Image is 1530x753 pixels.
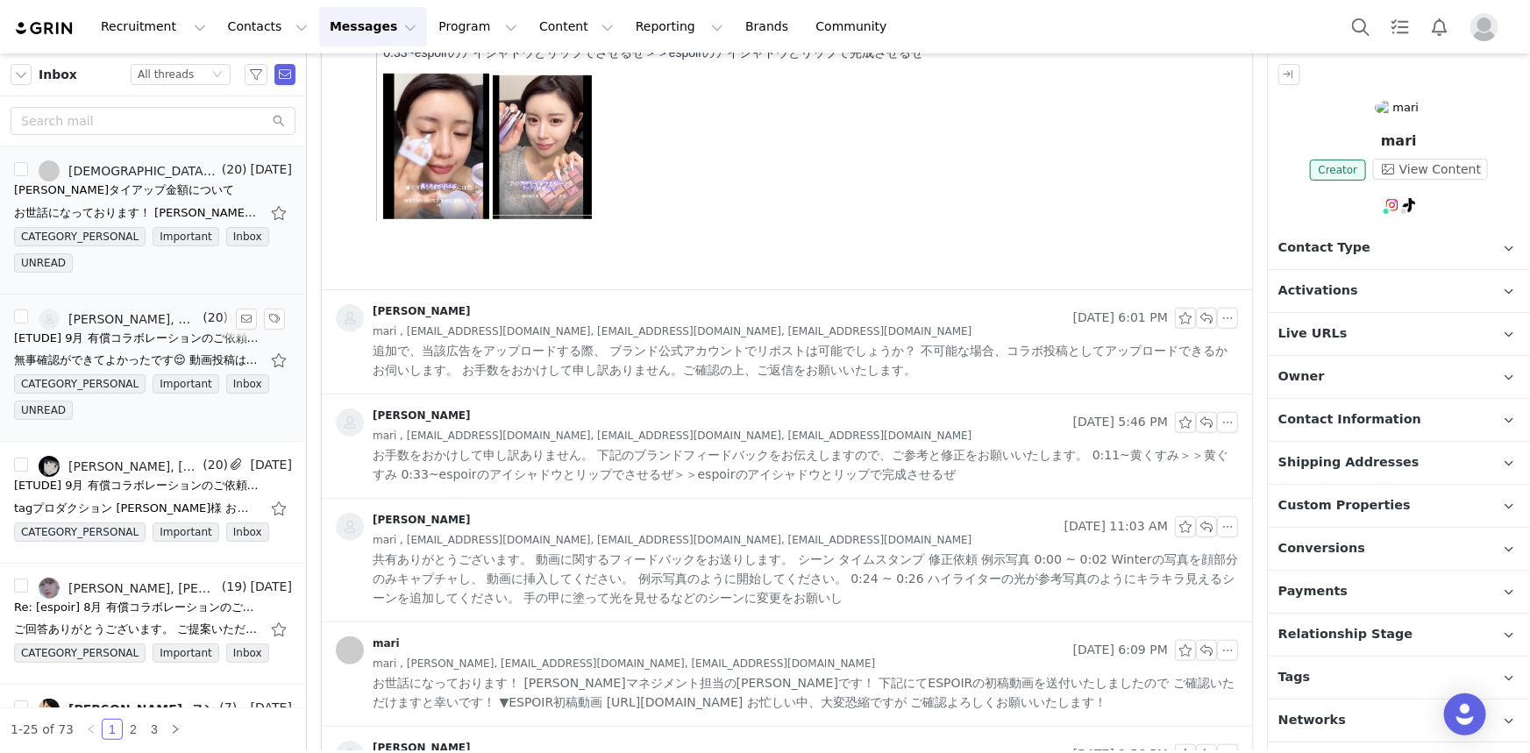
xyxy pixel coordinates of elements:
li: 2 [123,719,144,740]
span: mari , [EMAIL_ADDRESS][DOMAIN_NAME], [EMAIL_ADDRESS][DOMAIN_NAME], [EMAIL_ADDRESS][DOMAIN_NAME] [373,530,971,550]
a: [PERSON_NAME], [PERSON_NAME] [39,456,199,477]
span: Activations [1278,281,1358,301]
span: UNREAD [14,401,73,420]
div: mari [373,636,400,650]
div: [PERSON_NAME], [PERSON_NAME] [68,581,218,595]
button: Search [1341,7,1380,46]
a: [DEMOGRAPHIC_DATA][PERSON_NAME], [PERSON_NAME] [39,160,218,181]
a: 1 [103,720,122,739]
span: (20) [199,309,228,327]
a: [EMAIL_ADDRESS][DOMAIN_NAME] [195,258,402,272]
span: 共有ありがとうございます。 動画に関するフィードバックをお送りします。 シーン タイムスタンプ 修正依頼 例示写真 0:00 ~ 0:02 Winterの写真を顔部分のみキャプチャし、 動画に挿... [373,550,1238,607]
span: mari , [EMAIL_ADDRESS][DOMAIN_NAME], [EMAIL_ADDRESS][DOMAIN_NAME], [EMAIL_ADDRESS][DOMAIN_NAME] [373,322,971,341]
span: CATEGORY_PERSONAL [14,374,146,394]
a: [PERSON_NAME], ヌン [39,699,216,720]
a: Community [806,7,906,46]
span: Payments [1278,582,1348,601]
span: Send Email [274,64,295,85]
span: Relationship Stage [1278,625,1413,644]
img: 9f5de37f-36ce-4bf7-8334-b1c5580d9fb9--s.jpg [39,309,60,330]
img: placeholder-contacts.jpeg [336,408,364,437]
span: UNREAD [14,253,73,273]
div: [PERSON_NAME] [373,408,471,423]
img: placeholder-contacts.jpeg [336,513,364,541]
div: [PERSON_NAME] [373,304,471,318]
span: Contact Type [1278,238,1370,258]
div: [ETUDE] 9月 有償コラボレーションのご依頼（@miwa_asmr様） [14,330,260,347]
span: Inbox [226,227,269,246]
i: icon: left [86,724,96,735]
div: ▼サムネ用画像 [7,170,867,186]
a: [PERSON_NAME], [PERSON_NAME] [39,578,218,599]
li: Next Page [165,719,186,740]
button: Recruitment [90,7,217,46]
div: ご回答ありがとうございます。 ご提案いただいたエチュード、 エスポワールのキャンペーンは現在終了しておりますが、 今後のキャンペーンで参加可能なプロジェクトがあるか確認いたします。 なお、イニス... [14,621,260,638]
span: お世話になっております！ [PERSON_NAME]マネジメント担当の[PERSON_NAME]です！ 下記にてESPOIRの初稿動画を送付いたしましたので ご確認いただけますと幸いです！ ▼E... [373,673,1238,712]
span: (7) [216,699,237,717]
li: Previous Page [81,719,102,740]
span: Inbox [226,522,269,542]
img: grin logo [14,20,75,37]
span: お手数をおかけして申し訳ありません。 下記のブランドフィードバックをお伝えしますので、ご参考と修正をお願いいたします。 0:11~黄くすみ＞＞黄ぐすみ 0:33~espoirのアイシャドウとリッ... [373,445,1238,484]
span: (19) [218,578,247,596]
a: [PERSON_NAME] [336,513,471,541]
div: ▼修正動画 [7,126,867,142]
a: [PERSON_NAME], Miwa [39,309,199,330]
a: mari [336,636,400,664]
span: Owner [1278,367,1325,387]
div: 新塘真理タイアップ金額について [14,181,234,199]
a: 3 [145,720,164,739]
a: 2 [124,720,143,739]
p: お手数をおかけして申し訳ありません。 下記のブランドフィードバックをお伝えしますので、ご参考と修正をお願いいたします。 [19,284,867,316]
li: 1-25 of 73 [11,719,74,740]
div: 下記にて修正稿と[PERSON_NAME]候補を送付いたしましたので [7,81,867,96]
img: b2f81592-b24c-41bd-bacd-7f1411a02baf.jpg [39,456,60,477]
span: Important [153,643,219,663]
p: mari [1268,131,1530,152]
span: Inbox [39,66,77,84]
span: Important [153,374,219,394]
div: [PERSON_NAME] [DATE] 5:46 PMmari , [EMAIL_ADDRESS][DOMAIN_NAME], [EMAIL_ADDRESS][DOMAIN_NAME], [E... [322,394,1252,498]
span: [DATE] 6:01 PM [1073,308,1168,329]
span: [DATE] 6:09 PM [1073,640,1168,661]
i: icon: down [212,69,223,82]
li: 3 [144,719,165,740]
div: [PERSON_NAME] [DATE] 6:01 PMmari , [EMAIL_ADDRESS][DOMAIN_NAME], [EMAIL_ADDRESS][DOMAIN_NAME], [E... [322,290,1252,394]
div: [DATE] 17:46 [PERSON_NAME] < >: [7,258,867,272]
button: Reporting [625,7,734,46]
img: db6061ca-e245-482f-9ab2-292b022f7b91.jpg [39,699,60,720]
div: お世話になっております！ [7,7,867,244]
img: 81f49241-bad2-4f7c-9382-2b81127225f6.jpg [39,578,60,599]
img: placeholder-contacts.jpeg [336,304,364,332]
span: 0:11~[PERSON_NAME]＞＞[PERSON_NAME] 0:33~espoirのアイシャドウとリップでさせるぜ＞＞espoirのアイシャドウとリップで完成させるぜ [19,328,559,358]
div: [PERSON_NAME] [DATE] 11:03 AMmari , [EMAIL_ADDRESS][DOMAIN_NAME], [EMAIL_ADDRESS][DOMAIN_NAME], [... [322,499,1252,622]
span: Creator [1310,160,1367,181]
span: Inbox [226,374,269,394]
button: View Content [1373,159,1488,180]
span: Conversions [1278,539,1365,558]
div: [PERSON_NAME], Miwa [68,312,199,326]
div: [DEMOGRAPHIC_DATA][PERSON_NAME], [PERSON_NAME] [68,164,218,178]
span: Contact Information [1278,410,1421,430]
img: placeholder-profile.jpg [1470,13,1498,41]
span: mari , [PERSON_NAME], [EMAIL_ADDRESS][DOMAIN_NAME], [EMAIL_ADDRESS][DOMAIN_NAME] [373,654,875,673]
span: Inbox [226,643,269,663]
div: [PERSON_NAME], ヌン [68,702,216,716]
span: CATEGORY_PERSONAL [14,227,146,246]
div: Re: [espoir] 8月 有償コラボレーションのご依頼（@seira_sw様） [14,599,260,616]
a: Brands [735,7,804,46]
span: [DATE] 11:03 AM [1064,516,1168,537]
img: instagram.svg [1385,198,1399,212]
span: (20) [199,456,228,474]
span: Live URLs [1278,324,1348,344]
a: [PERSON_NAME] [336,408,471,437]
button: Program [428,7,528,46]
span: Networks [1278,711,1346,730]
div: Open Intercom Messenger [1444,693,1486,735]
div: All threads [138,65,194,84]
a: [URL][DOMAIN_NAME] [7,186,137,200]
span: 追加で、当該広告をアップロードする際、 ブランド公式アカウントでリポストは可能でしょうか？ 不可能な場合、コラボ投稿としてアップロードできるかお伺いします。 お手数をおかけして申し訳ありません。... [373,341,1238,380]
div: ご確認いただけますと幸いです！ [7,96,867,112]
span: Important [153,227,219,246]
